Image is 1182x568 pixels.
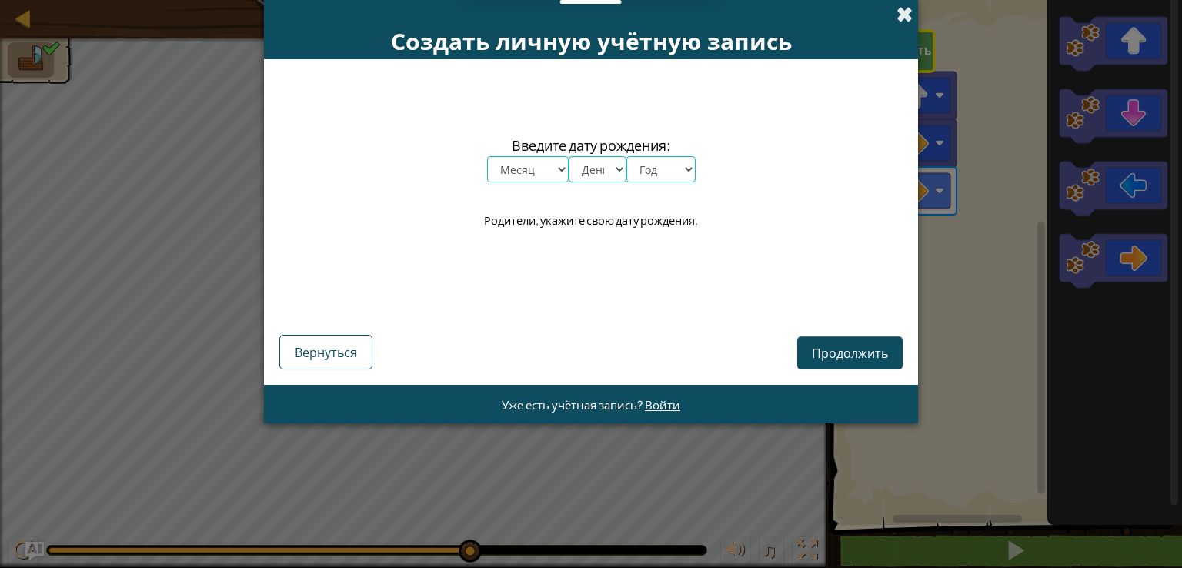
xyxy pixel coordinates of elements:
font: Уже есть учётная запись? [502,397,643,412]
font: Введите дату рождения: [512,136,670,154]
font: Вернуться [295,344,357,360]
font: Родители, укажите свою дату рождения. [484,213,698,227]
button: Вернуться [279,335,372,369]
font: Создать личную учётную запись [391,25,792,57]
a: Войти [645,397,680,412]
font: Продолжить [812,345,888,361]
button: Продолжить [797,336,903,369]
